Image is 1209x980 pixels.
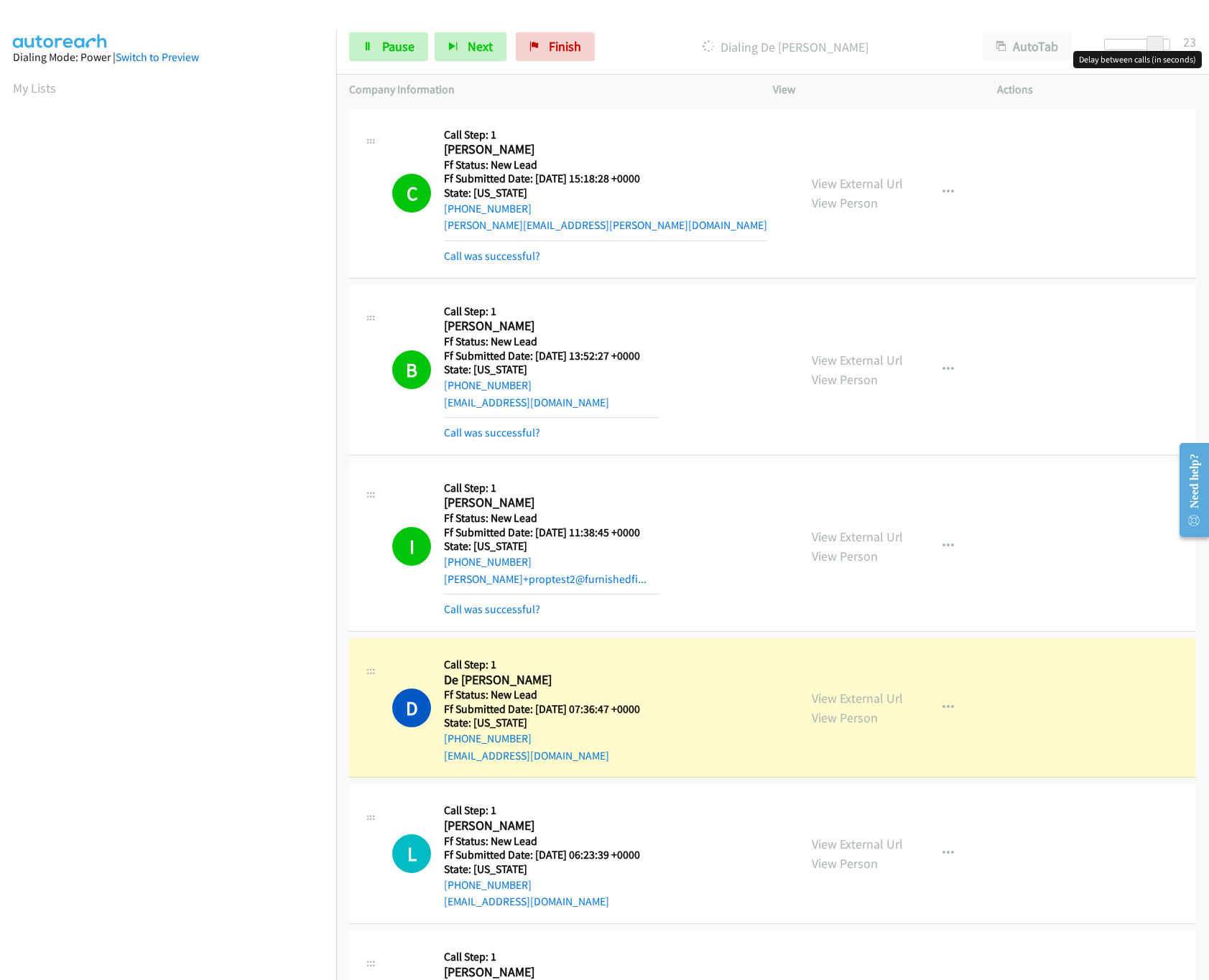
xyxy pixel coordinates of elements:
a: View External Url [812,690,903,706]
span: Pause [382,38,414,55]
h5: Ff Submitted Date: [DATE] 06:23:39 +0000 [444,848,658,862]
div: 23 [1183,32,1196,52]
span: Next [468,38,493,55]
iframe: Resource Center [1168,433,1209,547]
button: Next [435,32,506,61]
h2: [PERSON_NAME] [444,141,658,158]
a: [PERSON_NAME]+proptest2@furnishedfi... [444,572,647,586]
h5: State: [US_STATE] [444,716,658,730]
h5: State: [US_STATE] [444,862,658,877]
p: Company Information [349,81,747,98]
h5: Call Step: 1 [444,304,658,319]
h5: Call Step: 1 [444,128,767,142]
h5: Call Step: 1 [444,481,658,495]
p: Actions [997,81,1196,98]
h2: [PERSON_NAME] [444,495,658,511]
a: View Person [812,195,878,211]
span: Finish [549,38,581,55]
button: AutoTab [983,32,1072,61]
a: [PHONE_NUMBER] [444,732,532,745]
a: View External Url [812,175,903,192]
p: View [773,81,972,98]
h2: [PERSON_NAME] [444,818,658,834]
h2: De [PERSON_NAME] [444,672,658,689]
h5: Ff Submitted Date: [DATE] 13:52:27 +0000 [444,349,658,363]
h1: I [392,527,431,566]
a: View External Url [812,528,903,545]
a: [EMAIL_ADDRESS][DOMAIN_NAME] [444,895,609,908]
h1: L [392,834,431,873]
h5: Ff Status: New Lead [444,335,658,349]
a: View External Url [812,836,903,852]
h1: C [392,174,431,213]
h5: Ff Status: New Lead [444,511,658,526]
h5: State: [US_STATE] [444,539,658,554]
iframe: Dialpad [13,111,336,793]
h5: Ff Submitted Date: [DATE] 07:36:47 +0000 [444,702,658,717]
h5: Call Step: 1 [444,950,640,964]
div: Dialing Mode: Power | [13,49,323,66]
h5: Ff Status: New Lead [444,834,658,849]
div: Delay between calls (in seconds) [1073,51,1202,68]
a: [EMAIL_ADDRESS][DOMAIN_NAME] [444,749,609,762]
h5: Ff Status: New Lead [444,158,767,172]
a: Call was successful? [444,602,540,616]
a: [PERSON_NAME][EMAIL_ADDRESS][PERSON_NAME][DOMAIN_NAME] [444,218,767,232]
a: [PHONE_NUMBER] [444,202,532,215]
a: [EMAIL_ADDRESS][DOMAIN_NAME] [444,396,609,409]
a: View Person [812,548,878,564]
a: [PHONE_NUMBER] [444,555,532,569]
h5: Ff Status: New Lead [444,688,658,702]
h5: State: [US_STATE] [444,186,767,200]
a: Switch to Preview [116,50,199,64]
a: Finish [516,32,595,61]
h5: Ff Submitted Date: [DATE] 11:38:45 +0000 [444,526,658,540]
a: View External Url [812,352,903,368]
a: View Person [812,855,878,872]
h1: B [392,350,431,389]
h5: Ff Submitted Date: [DATE] 15:18:28 +0000 [444,172,767,186]
a: [PHONE_NUMBER] [444,378,532,392]
h1: D [392,689,431,727]
a: My Lists [13,80,56,96]
a: View Person [812,371,878,388]
a: Call was successful? [444,426,540,439]
h2: [PERSON_NAME] [444,318,658,335]
a: View Person [812,709,878,726]
a: [PHONE_NUMBER] [444,878,532,892]
a: Pause [349,32,428,61]
p: Dialing De [PERSON_NAME] [614,37,957,57]
div: The call is yet to be attempted [392,834,431,873]
a: Call was successful? [444,249,540,263]
h5: Call Step: 1 [444,658,658,672]
h5: State: [US_STATE] [444,363,658,377]
h5: Call Step: 1 [444,803,658,818]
